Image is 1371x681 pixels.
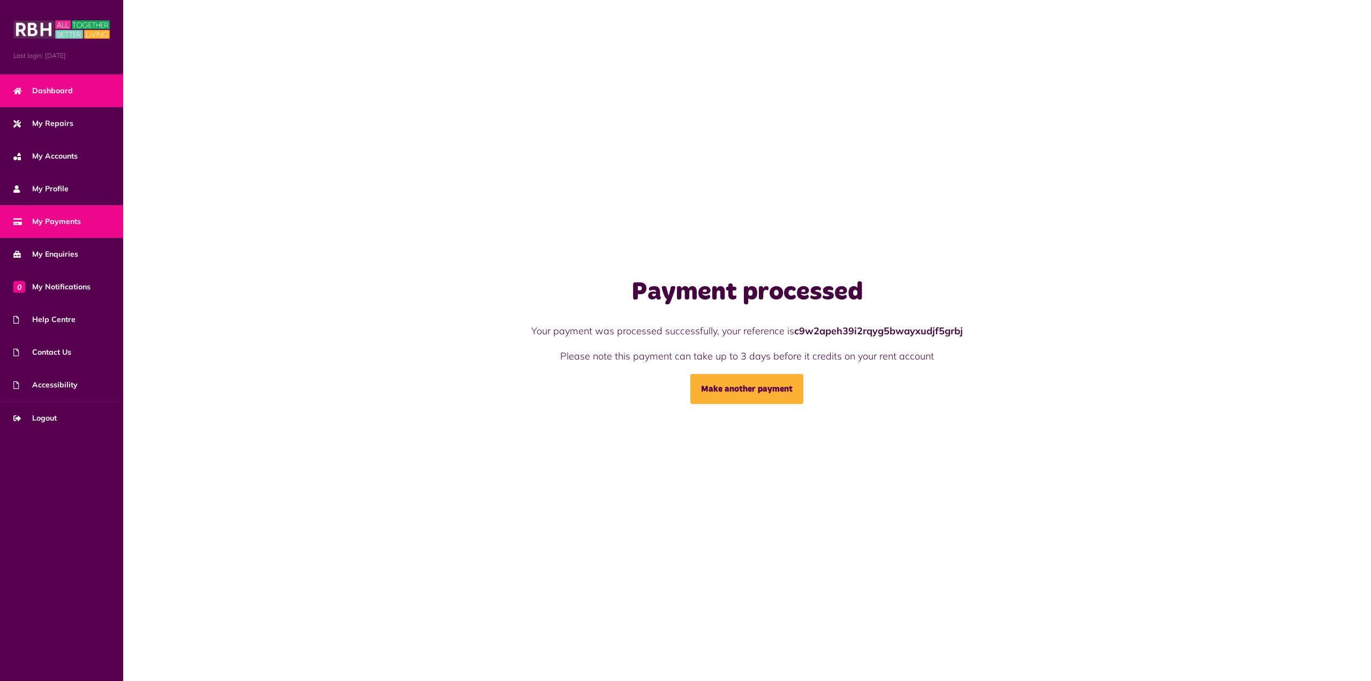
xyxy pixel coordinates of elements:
p: Please note this payment can take up to 3 days before it credits on your rent account [447,349,1048,363]
span: Help Centre [13,314,76,325]
p: Your payment was processed successfully, your reference is [447,324,1048,338]
span: Contact Us [13,347,71,358]
span: My Accounts [13,151,78,162]
span: My Payments [13,216,81,227]
span: Dashboard [13,85,73,96]
span: My Profile [13,183,69,194]
span: My Enquiries [13,249,78,260]
h1: Payment processed [447,277,1048,308]
strong: c9w2apeh39i2rqyg5bwayxudjf5grbj [794,325,963,337]
span: My Repairs [13,118,73,129]
a: Make another payment [690,374,803,404]
span: 0 [13,281,25,293]
span: Last login: [DATE] [13,51,110,61]
span: My Notifications [13,281,91,293]
span: Logout [13,413,57,424]
span: Accessibility [13,379,78,391]
img: MyRBH [13,19,110,40]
